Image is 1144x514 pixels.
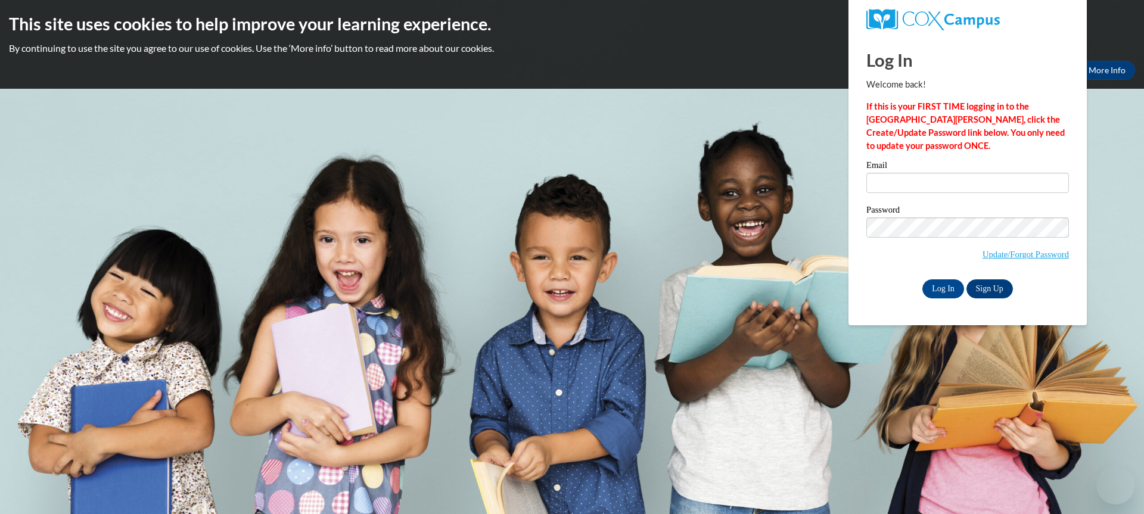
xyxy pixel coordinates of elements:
[866,9,1069,30] a: COX Campus
[866,78,1069,91] p: Welcome back!
[1096,466,1134,504] iframe: Button to launch messaging window
[866,205,1069,217] label: Password
[9,12,1135,36] h2: This site uses cookies to help improve your learning experience.
[1079,61,1135,80] a: More Info
[9,42,1135,55] p: By continuing to use the site you agree to our use of cookies. Use the ‘More info’ button to read...
[866,48,1069,72] h1: Log In
[866,9,1000,30] img: COX Campus
[983,250,1069,259] a: Update/Forgot Password
[922,279,964,298] input: Log In
[866,101,1065,151] strong: If this is your FIRST TIME logging in to the [GEOGRAPHIC_DATA][PERSON_NAME], click the Create/Upd...
[966,279,1013,298] a: Sign Up
[866,161,1069,173] label: Email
